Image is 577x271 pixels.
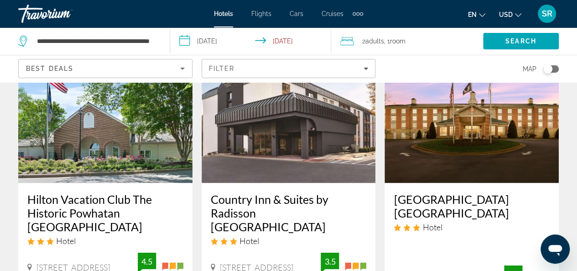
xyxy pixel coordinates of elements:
[251,10,271,17] a: Flights
[499,11,513,18] span: USD
[214,10,233,17] a: Hotels
[36,34,156,48] input: Search hotel destination
[239,235,259,245] span: Hotel
[27,235,183,245] div: 3 star Hotel
[385,37,559,183] img: Hilton Garden Inn Williamsburg
[394,192,550,219] a: [GEOGRAPHIC_DATA] [GEOGRAPHIC_DATA]
[138,255,156,266] div: 4.5
[384,35,405,48] span: , 1
[422,222,442,232] span: Hotel
[536,65,559,73] button: Toggle map
[365,37,384,45] span: Adults
[505,37,536,45] span: Search
[362,35,384,48] span: 2
[18,37,192,183] img: Hilton Vacation Club The Historic Powhatan Williamsburg
[18,2,109,26] a: Travorium
[290,10,303,17] a: Cars
[499,8,521,21] button: Change currency
[468,8,485,21] button: Change language
[209,65,235,72] span: Filter
[211,235,367,245] div: 3 star Hotel
[542,9,552,18] span: SR
[27,192,183,233] a: Hilton Vacation Club The Historic Powhatan [GEOGRAPHIC_DATA]
[170,27,331,55] button: Select check in and out date
[523,63,536,75] span: Map
[394,222,550,232] div: 3 star Hotel
[202,59,376,78] button: Filters
[331,27,483,55] button: Travelers: 2 adults, 0 children
[211,192,367,233] a: Country Inn & Suites by Radisson [GEOGRAPHIC_DATA]
[26,65,73,72] span: Best Deals
[353,6,363,21] button: Extra navigation items
[56,235,76,245] span: Hotel
[26,63,185,74] mat-select: Sort by
[541,234,570,264] iframe: Button to launch messaging window
[202,37,376,183] img: Country Inn & Suites by Radisson Williamsburg East VA
[483,33,559,49] button: Search
[468,11,477,18] span: en
[390,37,405,45] span: Room
[322,10,343,17] a: Cruises
[321,255,339,266] div: 3.5
[535,4,559,23] button: User Menu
